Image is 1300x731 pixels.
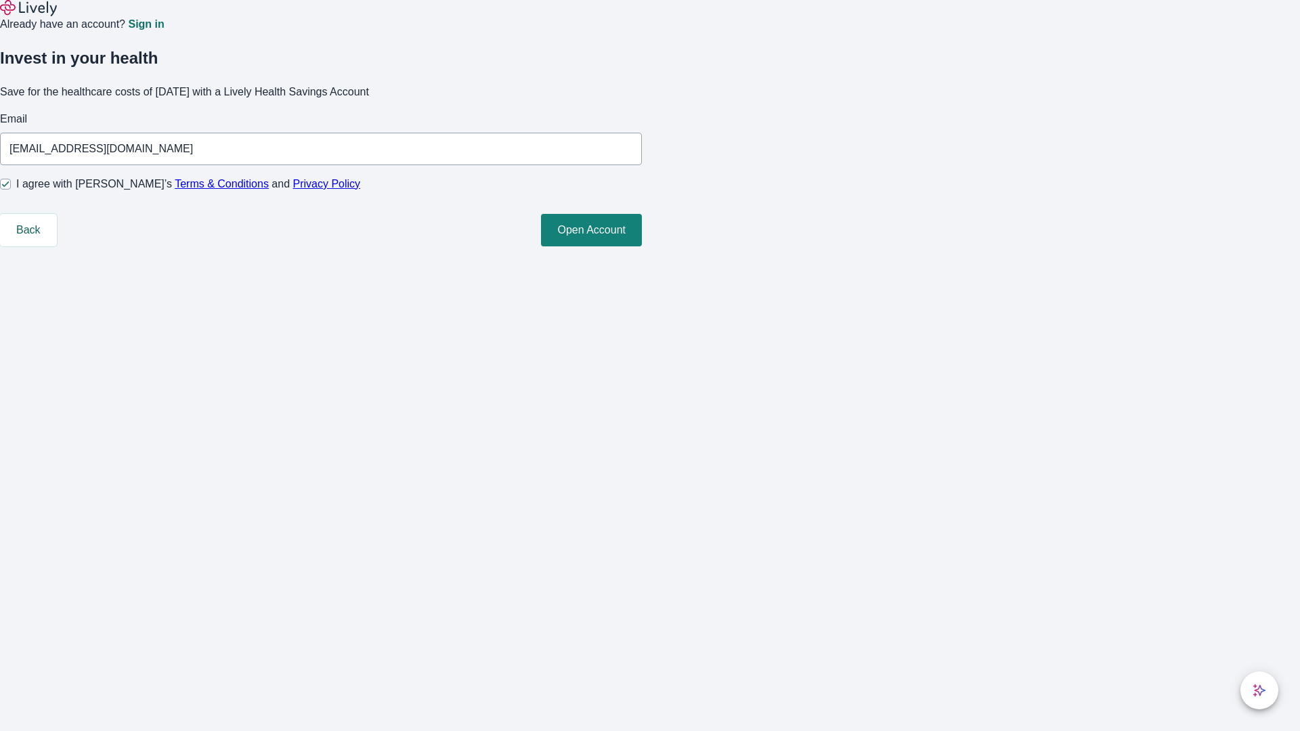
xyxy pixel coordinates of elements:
button: Open Account [541,214,642,246]
a: Sign in [128,19,164,30]
span: I agree with [PERSON_NAME]’s and [16,176,360,192]
a: Privacy Policy [293,178,361,190]
button: chat [1240,671,1278,709]
svg: Lively AI Assistant [1253,684,1266,697]
a: Terms & Conditions [175,178,269,190]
